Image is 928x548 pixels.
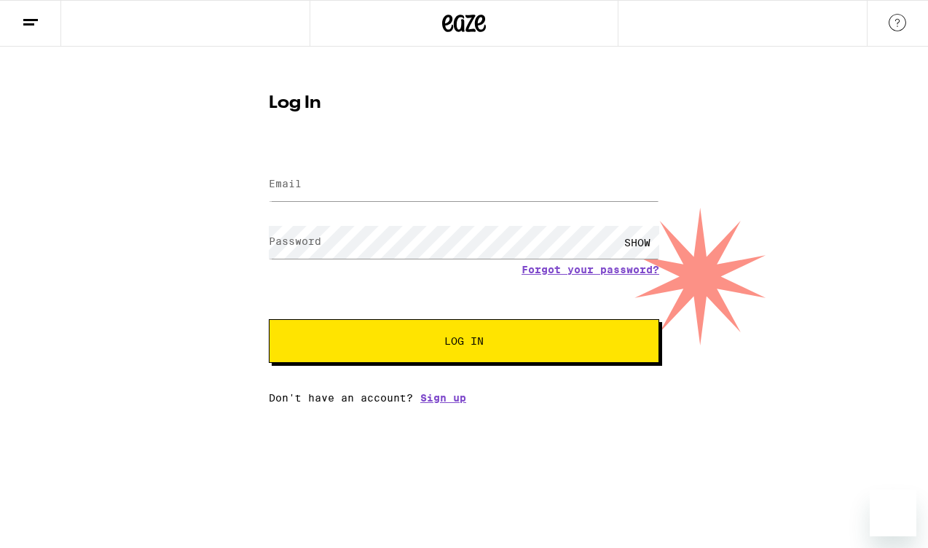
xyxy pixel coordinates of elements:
[616,226,659,259] div: SHOW
[269,178,302,189] label: Email
[444,336,484,346] span: Log In
[269,392,659,404] div: Don't have an account?
[420,392,466,404] a: Sign up
[269,95,659,112] h1: Log In
[269,235,321,247] label: Password
[522,264,659,275] a: Forgot your password?
[870,490,916,536] iframe: Button to launch messaging window
[269,319,659,363] button: Log In
[269,168,659,201] input: Email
